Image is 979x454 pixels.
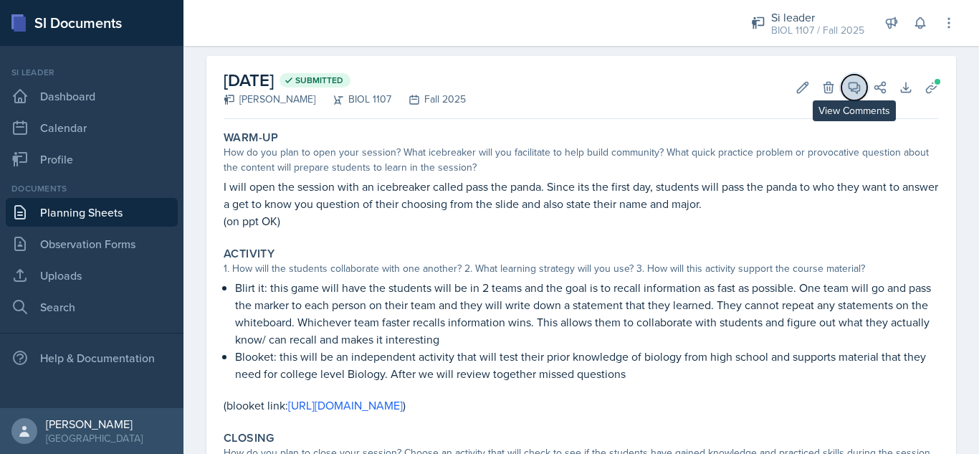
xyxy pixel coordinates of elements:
[224,397,939,414] p: (blooket link: )
[6,82,178,110] a: Dashboard
[295,75,343,86] span: Submitted
[6,293,178,321] a: Search
[6,182,178,195] div: Documents
[288,397,403,413] a: [URL][DOMAIN_NAME]
[235,279,939,348] p: Blirt it: this game will have the students will be in 2 teams and the goal is to recall informati...
[391,92,466,107] div: Fall 2025
[6,145,178,174] a: Profile
[224,178,939,212] p: I will open the session with an icebreaker called pass the panda. Since its the first day, studen...
[224,145,939,175] div: How do you plan to open your session? What icebreaker will you facilitate to help build community...
[6,230,178,258] a: Observation Forms
[315,92,391,107] div: BIOL 1107
[235,348,939,382] p: Blooket: this will be an independent activity that will test their prior knowledge of biology fro...
[6,66,178,79] div: Si leader
[6,113,178,142] a: Calendar
[6,261,178,290] a: Uploads
[771,23,864,38] div: BIOL 1107 / Fall 2025
[224,67,466,93] h2: [DATE]
[46,431,143,445] div: [GEOGRAPHIC_DATA]
[224,92,315,107] div: [PERSON_NAME]
[6,344,178,372] div: Help & Documentation
[224,131,279,145] label: Warm-Up
[6,198,178,227] a: Planning Sheets
[841,75,867,100] button: View Comments
[224,212,939,230] p: (on ppt OK)
[224,247,274,261] label: Activity
[224,261,939,276] div: 1. How will the students collaborate with one another? 2. What learning strategy will you use? 3....
[46,417,143,431] div: [PERSON_NAME]
[771,9,864,26] div: Si leader
[224,431,274,445] label: Closing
